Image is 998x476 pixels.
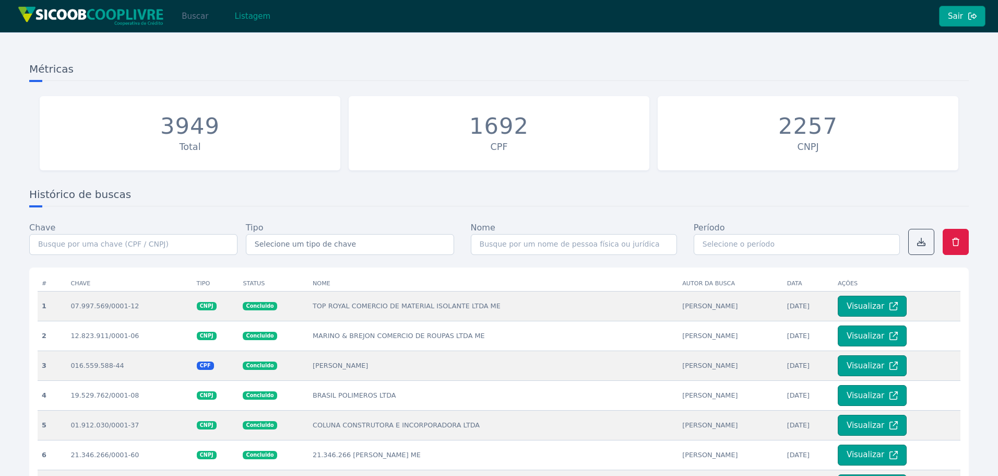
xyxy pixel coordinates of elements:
h3: Histórico de buscas [29,187,969,206]
td: BRASIL POLIMEROS LTDA [308,380,678,410]
button: Visualizar [838,415,907,436]
td: [PERSON_NAME] [678,351,783,380]
td: [DATE] [783,291,834,321]
th: Chave [66,276,192,292]
th: 6 [38,440,66,470]
td: [PERSON_NAME] [678,380,783,410]
th: Data [783,276,834,292]
button: Visualizar [838,296,907,317]
div: 2257 [778,113,838,140]
td: TOP ROYAL COMERCIO DE MATERIAL ISOLANTE LTDA ME [308,291,678,321]
span: CNPJ [197,451,217,459]
label: Período [694,222,725,234]
input: Selecione o período [694,234,900,255]
th: 4 [38,380,66,410]
img: img/sicoob_cooplivre.png [18,6,164,26]
th: Tipo [193,276,239,292]
td: 19.529.762/0001-08 [66,380,192,410]
h3: Métricas [29,62,969,81]
span: Concluido [243,451,277,459]
th: 5 [38,410,66,440]
td: [PERSON_NAME] [678,440,783,470]
button: Visualizar [838,445,907,466]
td: [PERSON_NAME] [308,351,678,380]
button: Listagem [225,6,279,27]
th: 1 [38,291,66,321]
button: Visualizar [838,355,907,376]
div: 3949 [160,113,220,140]
th: 3 [38,351,66,380]
div: CPF [354,140,644,154]
label: Chave [29,222,55,234]
th: Ações [834,276,960,292]
th: 2 [38,321,66,351]
button: Buscar [173,6,217,27]
td: 21.346.266/0001-60 [66,440,192,470]
span: Concluido [243,332,277,340]
div: 1692 [469,113,529,140]
label: Nome [471,222,495,234]
td: [PERSON_NAME] [678,321,783,351]
td: [DATE] [783,351,834,380]
td: [PERSON_NAME] [678,410,783,440]
span: CNPJ [197,421,217,429]
span: CNPJ [197,391,217,400]
td: [PERSON_NAME] [678,291,783,321]
span: Concluido [243,302,277,310]
td: [DATE] [783,440,834,470]
th: # [38,276,66,292]
td: 21.346.266 [PERSON_NAME] ME [308,440,678,470]
button: Sair [939,6,985,27]
td: 07.997.569/0001-12 [66,291,192,321]
td: 12.823.911/0001-06 [66,321,192,351]
button: Visualizar [838,326,907,346]
td: [DATE] [783,410,834,440]
input: Busque por um nome de pessoa física ou jurídica [471,234,677,255]
span: CNPJ [197,332,217,340]
td: [DATE] [783,380,834,410]
label: Tipo [246,222,264,234]
span: Concluido [243,391,277,400]
th: Autor da busca [678,276,783,292]
th: Nome [308,276,678,292]
td: MARINO & BREJON COMERCIO DE ROUPAS LTDA ME [308,321,678,351]
div: Total [45,140,335,154]
div: CNPJ [663,140,953,154]
td: COLUNA CONSTRUTORA E INCORPORADORA LTDA [308,410,678,440]
td: 01.912.030/0001-37 [66,410,192,440]
span: CPF [197,362,214,370]
span: Concluido [243,421,277,429]
th: Status [239,276,308,292]
td: [DATE] [783,321,834,351]
button: Visualizar [838,385,907,406]
input: Busque por uma chave (CPF / CNPJ) [29,234,237,255]
td: 016.559.588-44 [66,351,192,380]
span: CNPJ [197,302,217,310]
span: Concluido [243,362,277,370]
